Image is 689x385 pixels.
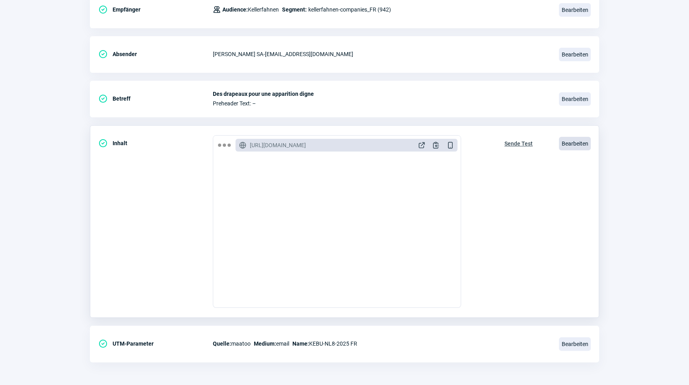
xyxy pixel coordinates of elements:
span: Name: [292,340,309,347]
span: Bearbeiten [559,3,591,17]
span: Sende Test [504,137,533,150]
div: Absender [98,46,213,62]
span: Segment: [282,5,307,14]
span: Bearbeiten [559,92,591,106]
span: KEBU-NL8-2025 FR [292,339,357,348]
span: Des drapeaux pour une apparition digne [213,91,549,97]
span: Kellerfahnen [222,5,279,14]
span: Audience: [222,6,248,13]
span: email [254,339,289,348]
div: UTM-Parameter [98,336,213,352]
span: Medium: [254,340,276,347]
span: [URL][DOMAIN_NAME] [250,141,306,149]
div: kellerfahnen-companies_FR (942) [213,2,391,17]
div: Empfänger [98,2,213,17]
span: Quelle: [213,340,231,347]
span: Bearbeiten [559,337,591,351]
span: maatoo [213,339,251,348]
span: Preheader Text: – [213,100,549,107]
div: Inhalt [98,135,213,151]
button: Sende Test [496,135,541,150]
div: [PERSON_NAME] SA - [EMAIL_ADDRESS][DOMAIN_NAME] [213,46,549,62]
span: Bearbeiten [559,137,591,150]
span: Bearbeiten [559,48,591,61]
div: Betreff [98,91,213,107]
